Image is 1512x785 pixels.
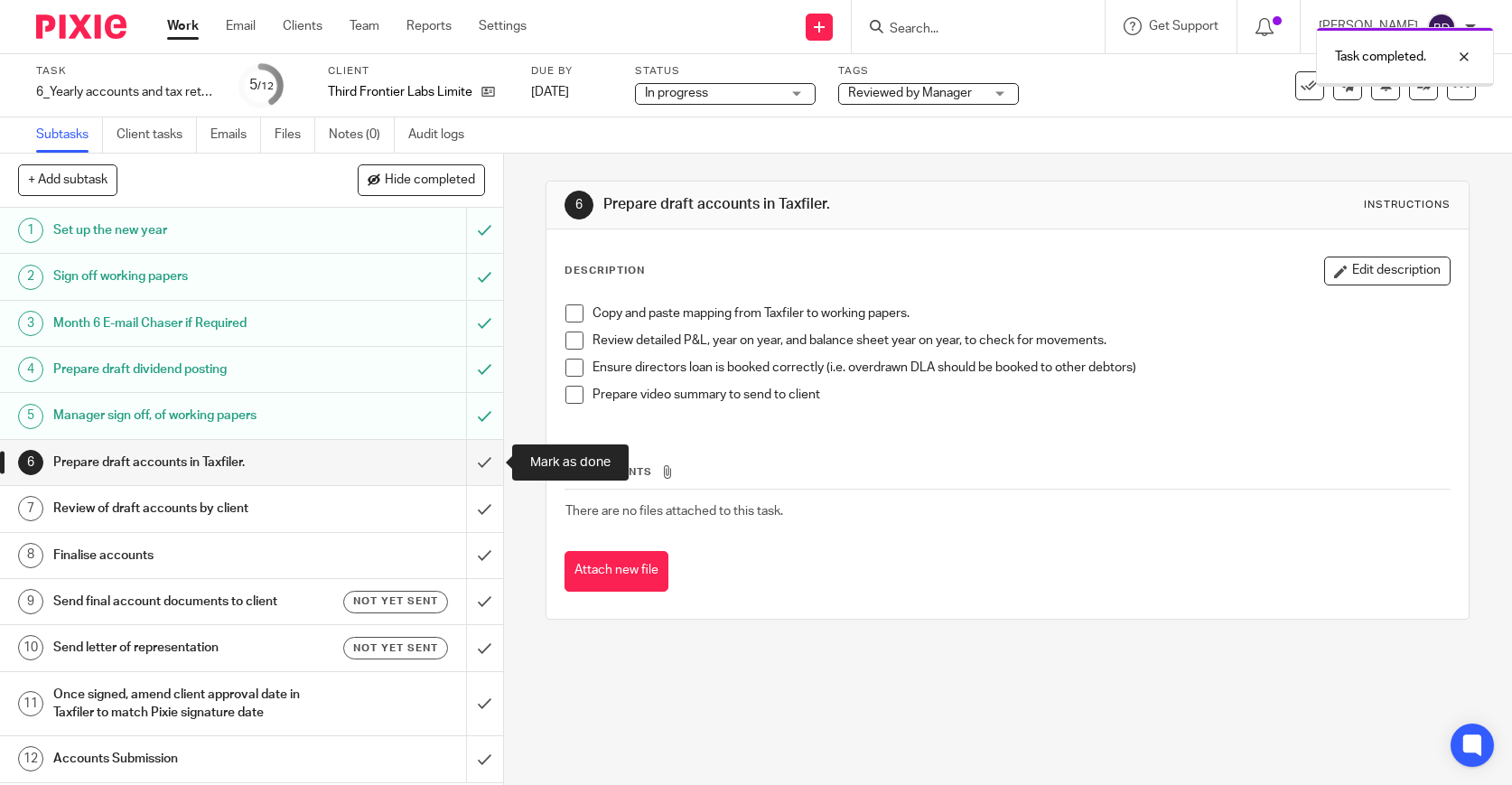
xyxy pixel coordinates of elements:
p: Copy and paste mapping from Taxfiler to working papers. [593,304,1450,322]
h1: Month 6 E-mail Chaser if Required [53,310,317,337]
h1: Send letter of representation [53,634,317,661]
div: 9 [18,589,43,614]
p: Prepare video summary to send to client [593,386,1450,404]
a: Team [350,17,379,35]
div: 4 [18,357,43,382]
img: Pixie [36,14,126,39]
p: Review detailed P&L, year on year, and balance sheet year on year, to check for movements. [593,332,1450,350]
div: Instructions [1364,198,1451,212]
h1: Manager sign off, of working papers [53,402,317,429]
div: 7 [18,496,43,521]
div: 3 [18,311,43,336]
a: Client tasks [117,117,197,153]
h1: Accounts Submission [53,745,317,772]
button: Attach new file [565,551,668,592]
div: 8 [18,543,43,568]
button: + Add subtask [18,164,117,195]
h1: Send final account documents to client [53,588,317,615]
h1: Set up the new year [53,217,317,244]
div: 5 [249,75,274,96]
a: Subtasks [36,117,103,153]
label: Status [635,64,816,79]
p: Third Frontier Labs Limited [328,83,472,101]
p: Ensure directors loan is booked correctly (i.e. overdrawn DLA should be booked to other debtors) [593,359,1450,377]
a: Clients [283,17,322,35]
div: 5 [18,404,43,429]
a: Emails [210,117,261,153]
a: Files [275,117,315,153]
button: Hide completed [358,164,485,195]
h1: Once signed, amend client approval date in Taxfiler to match Pixie signature date [53,681,317,727]
h1: Sign off working papers [53,263,317,290]
div: 11 [18,691,43,716]
a: Work [167,17,199,35]
span: In progress [645,87,708,99]
div: 6_Yearly accounts and tax return [36,83,217,101]
span: There are no files attached to this task. [565,505,783,518]
h1: Prepare draft dividend posting [53,356,317,383]
small: /12 [257,81,274,91]
p: Description [565,264,645,278]
a: Email [226,17,256,35]
img: svg%3E [1427,13,1456,42]
div: 10 [18,635,43,660]
label: Task [36,64,217,79]
div: 12 [18,746,43,771]
span: Reviewed by Manager [848,87,972,99]
a: Reports [406,17,452,35]
span: Not yet sent [353,593,438,609]
label: Due by [531,64,612,79]
span: [DATE] [531,86,569,98]
span: Hide completed [385,173,475,188]
h1: Finalise accounts [53,542,317,569]
p: Task completed. [1335,48,1426,66]
h1: Prepare draft accounts in Taxfiler. [53,449,317,476]
div: 2 [18,265,43,290]
a: Settings [479,17,527,35]
label: Client [328,64,509,79]
a: Notes (0) [329,117,395,153]
span: Not yet sent [353,640,438,656]
span: Attachments [565,467,652,477]
a: Audit logs [408,117,478,153]
div: 1 [18,218,43,243]
button: Edit description [1324,257,1451,285]
div: 6 [565,191,593,220]
h1: Prepare draft accounts in Taxfiler. [603,195,1047,214]
div: 6 [18,450,43,475]
h1: Review of draft accounts by client [53,495,317,522]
